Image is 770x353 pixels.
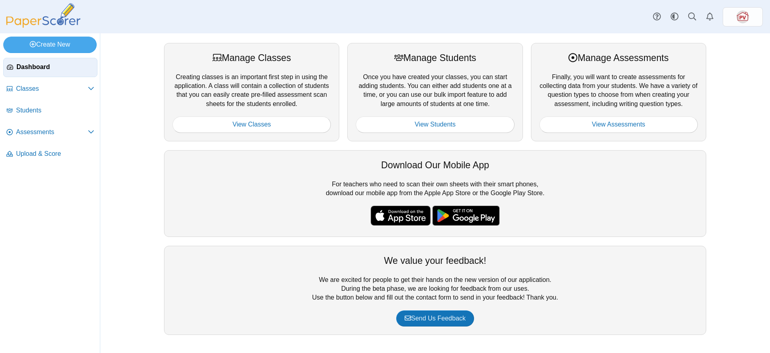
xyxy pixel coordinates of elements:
[3,123,97,142] a: Assessments
[405,315,466,322] span: Send Us Feedback
[432,206,500,226] img: google-play-badge.png
[164,150,706,237] div: For teachers who need to scan their own sheets with their smart phones, download our mobile app f...
[3,22,83,29] a: PaperScorer
[3,80,97,99] a: Classes
[3,3,83,28] img: PaperScorer
[736,10,749,23] span: Tim Peevyhouse
[172,51,331,64] div: Manage Classes
[164,246,706,335] div: We are excited for people to get their hands on the new version of our application. During the be...
[396,310,474,326] a: Send Us Feedback
[172,116,331,133] a: View Classes
[531,43,706,141] div: Finally, you will want to create assessments for collecting data from your students. We have a va...
[172,254,698,267] div: We value your feedback!
[736,10,749,23] img: ps.2dGqZ33xQFlRBWZu
[539,51,698,64] div: Manage Assessments
[164,43,339,141] div: Creating classes is an important first step in using the application. A class will contain a coll...
[701,8,719,26] a: Alerts
[3,101,97,120] a: Students
[3,37,97,53] a: Create New
[539,116,698,133] a: View Assessments
[172,159,698,171] div: Download Our Mobile App
[3,58,97,77] a: Dashboard
[356,116,514,133] a: View Students
[347,43,523,141] div: Once you have created your classes, you can start adding students. You can either add students on...
[371,206,431,226] img: apple-store-badge.svg
[16,128,88,137] span: Assessments
[3,145,97,164] a: Upload & Score
[16,84,88,93] span: Classes
[16,149,94,158] span: Upload & Score
[723,7,763,27] a: ps.2dGqZ33xQFlRBWZu
[356,51,514,64] div: Manage Students
[16,106,94,115] span: Students
[16,63,94,71] span: Dashboard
